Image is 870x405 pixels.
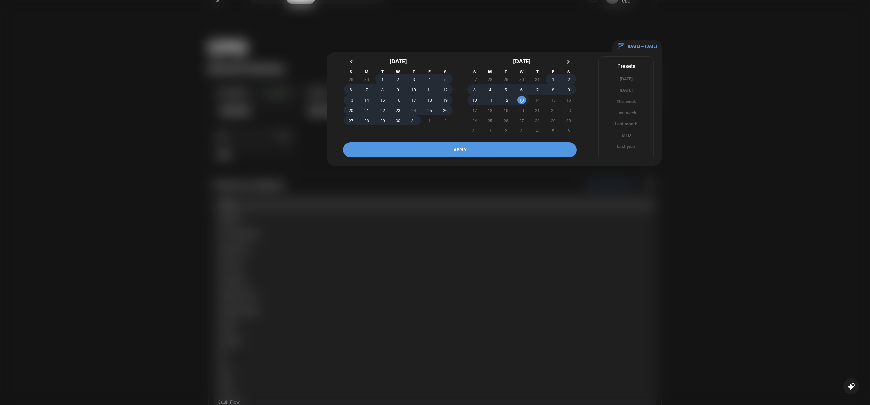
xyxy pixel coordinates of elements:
[551,115,556,126] span: 29
[488,115,492,126] span: 25
[536,84,539,96] span: 7
[504,115,508,126] span: 26
[551,104,556,116] span: 22
[343,142,577,157] button: APPLY
[535,115,540,126] span: 28
[488,94,492,106] span: 11
[545,69,561,74] span: F
[375,84,390,95] button: 8
[390,74,406,84] button: 2
[599,87,653,93] button: [DATE]
[514,95,529,105] button: 13
[561,69,577,74] span: S
[568,73,570,85] span: 2
[552,84,554,96] span: 8
[489,84,491,96] span: 4
[343,52,453,70] div: [DATE]
[472,115,477,126] span: 24
[482,115,498,125] button: 25
[467,84,482,95] button: 3
[350,84,352,96] span: 6
[406,115,422,125] button: 31
[568,84,570,96] span: 9
[561,105,577,115] button: 23
[482,105,498,115] button: 18
[472,104,477,116] span: 17
[443,94,448,106] span: 19
[561,115,577,125] button: 30
[561,74,577,84] button: 2
[422,69,437,74] span: F
[444,73,447,85] span: 5
[519,104,524,116] span: 20
[366,84,368,96] span: 7
[443,84,448,96] span: 12
[364,104,369,116] span: 21
[535,104,540,116] span: 21
[473,84,476,96] span: 3
[545,84,561,95] button: 8
[396,94,400,106] span: 16
[519,94,524,106] span: 13
[411,84,416,96] span: 10
[599,76,653,82] button: [DATE]
[422,105,437,115] button: 25
[612,40,662,53] button: [DATE] — [DATE][DATE]SMTWTFS29301234567891011121314151617181920212223242526272829303112[DATE]SMTW...
[545,74,561,84] button: 1
[467,105,482,115] button: 17
[472,94,477,106] span: 10
[482,95,498,105] button: 11
[349,94,353,106] span: 13
[504,94,508,106] span: 12
[566,115,571,126] span: 30
[343,115,359,125] button: 27
[427,84,432,96] span: 11
[545,115,561,125] button: 29
[375,115,390,125] button: 29
[498,105,514,115] button: 19
[390,69,406,74] span: W
[545,95,561,105] button: 15
[482,69,498,74] span: M
[359,115,374,125] button: 28
[397,73,399,85] span: 2
[381,84,384,96] span: 8
[396,115,400,126] span: 30
[514,105,529,115] button: 20
[514,69,529,74] span: W
[427,104,432,116] span: 25
[438,95,453,105] button: 19
[406,105,422,115] button: 24
[359,95,374,105] button: 14
[343,95,359,105] button: 13
[343,69,359,74] span: S
[422,74,437,84] button: 4
[504,104,508,116] span: 19
[467,115,482,125] button: 24
[545,105,561,115] button: 22
[397,84,399,96] span: 9
[482,84,498,95] button: 4
[599,110,653,116] button: Last week
[467,95,482,105] button: 10
[530,105,545,115] button: 21
[530,115,545,125] button: 28
[381,73,384,85] span: 1
[488,104,492,116] span: 18
[375,105,390,115] button: 22
[561,95,577,105] button: 16
[343,84,359,95] button: 6
[359,84,374,95] button: 7
[514,84,529,95] button: 6
[535,94,540,106] span: 14
[599,143,653,150] button: Last year
[359,69,374,74] span: M
[390,115,406,125] button: 30
[438,105,453,115] button: 26
[519,115,524,126] span: 27
[349,115,353,126] span: 27
[390,84,406,95] button: 9
[498,115,514,125] button: 26
[505,84,507,96] span: 5
[617,42,625,50] img: 01.01.24 — 07.01.24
